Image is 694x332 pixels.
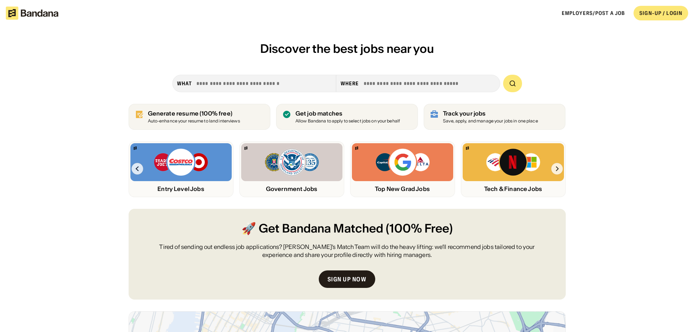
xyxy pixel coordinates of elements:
img: Capital One, Google, Delta logos [375,148,430,177]
div: Auto-enhance your resume to land interviews [148,119,240,124]
img: Trader Joe’s, Costco, Target logos [153,148,209,177]
div: Where [341,80,359,87]
a: Get job matches Allow Bandana to apply to select jobs on your behalf [276,104,418,130]
span: Discover the best jobs near you [260,41,434,56]
a: Sign up now [319,270,375,288]
img: Bandana logo [244,147,247,150]
span: (100% free) [200,110,232,117]
div: Government Jobs [241,185,342,192]
img: Bandana logo [355,147,358,150]
img: Bandana logo [466,147,469,150]
div: Get job matches [295,110,400,117]
img: Bandana logotype [6,7,58,20]
a: Bandana logoFBI, DHS, MWRD logosGovernment Jobs [239,141,344,197]
div: Entry Level Jobs [130,185,232,192]
a: Bandana logoCapital One, Google, Delta logosTop New Grad Jobs [350,141,455,197]
img: Left Arrow [132,163,143,175]
a: Generate resume (100% free)Auto-enhance your resume to land interviews [129,104,270,130]
img: FBI, DHS, MWRD logos [264,148,319,177]
div: Track your jobs [443,110,538,117]
span: 🚀 Get Bandana Matched [242,220,383,237]
a: Track your jobs Save, apply, and manage your jobs in one place [424,104,565,130]
a: Bandana logoTrader Joe’s, Costco, Target logosEntry Level Jobs [129,141,234,197]
div: Generate resume [148,110,240,117]
a: Bandana logoBank of America, Netflix, Microsoft logosTech & Finance Jobs [461,141,566,197]
div: Save, apply, and manage your jobs in one place [443,119,538,124]
div: Sign up now [328,276,366,282]
div: Allow Bandana to apply to select jobs on your behalf [295,119,400,124]
img: Bank of America, Netflix, Microsoft logos [486,148,541,177]
a: Employers/Post a job [562,10,625,16]
div: Tired of sending out endless job applications? [PERSON_NAME]’s Match Team will do the heavy lifti... [146,243,548,259]
img: Bandana logo [134,147,137,150]
div: Tech & Finance Jobs [463,185,564,192]
img: Right Arrow [551,163,563,175]
div: SIGN-UP / LOGIN [639,10,682,16]
span: (100% Free) [386,220,453,237]
div: what [177,80,192,87]
div: Top New Grad Jobs [352,185,453,192]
